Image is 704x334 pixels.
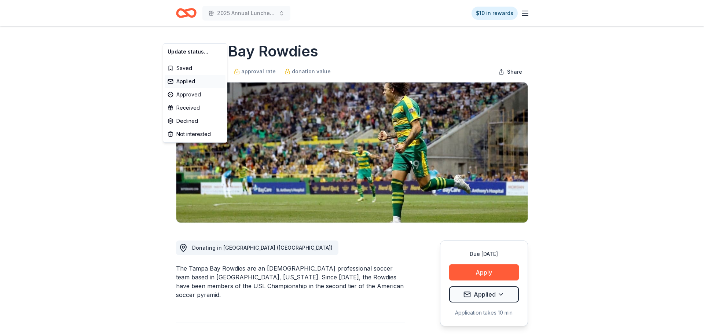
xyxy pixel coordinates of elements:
div: Declined [165,114,225,128]
div: Approved [165,88,225,101]
span: 2025 Annual Luncheon [217,9,276,18]
div: Update status... [165,45,225,58]
div: Received [165,101,225,114]
div: Applied [165,75,225,88]
div: Not interested [165,128,225,141]
div: Saved [165,62,225,75]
